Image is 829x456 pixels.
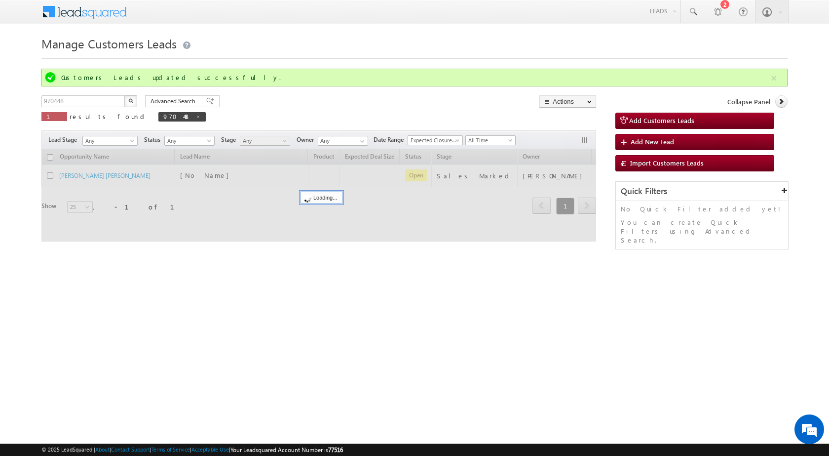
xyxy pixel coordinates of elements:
img: d_60004797649_company_0_60004797649 [17,52,41,65]
img: Search [128,98,133,103]
span: Status [144,135,164,144]
div: Loading... [301,192,342,204]
span: Import Customers Leads [630,159,704,167]
span: © 2025 LeadSquared | | | | | [41,445,343,455]
span: Stage [221,135,240,144]
div: Customers Leads updated successfully. [61,73,770,82]
a: About [95,446,110,453]
p: No Quick Filter added yet! [621,205,783,213]
a: Acceptable Use [191,446,229,453]
textarea: Type your message and hit 'Enter' [13,91,180,296]
div: Chat with us now [51,52,166,65]
span: Manage Customers Leads [41,36,177,51]
span: Owner [297,135,318,144]
a: All Time [465,135,516,145]
a: Terms of Service [151,446,190,453]
div: Minimize live chat window [162,5,186,29]
span: 970448 [163,112,191,121]
div: Quick Filters [616,182,788,201]
input: Type to Search [318,136,368,146]
span: All Time [466,136,513,145]
span: Lead Stage [48,135,81,144]
span: Add Customers Leads [629,116,694,124]
p: You can create Quick Filters using Advanced Search. [621,218,783,245]
a: Expected Closure Date [408,135,463,145]
span: Any [240,136,287,145]
span: Any [83,136,134,145]
span: Any [165,136,212,145]
span: 77516 [328,446,343,454]
a: Any [164,136,215,146]
em: Start Chat [134,304,179,318]
span: Your Leadsquared Account Number is [230,446,343,454]
span: Date Range [374,135,408,144]
span: results found [70,112,148,121]
span: Add New Lead [631,137,674,146]
a: Any [240,136,290,146]
span: Advanced Search [151,97,198,106]
span: Expected Closure Date [408,136,459,145]
a: Show All Items [355,136,367,146]
a: Contact Support [111,446,150,453]
button: Actions [539,95,596,108]
a: Any [82,136,138,146]
span: 1 [46,112,62,121]
span: Collapse Panel [727,97,770,106]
